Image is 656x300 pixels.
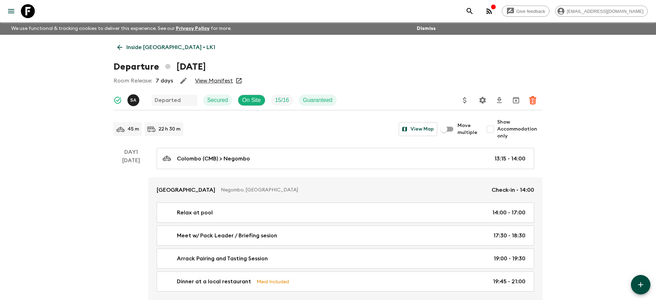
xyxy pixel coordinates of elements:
p: Secured [207,96,228,104]
a: Privacy Policy [176,26,210,31]
p: Inside [GEOGRAPHIC_DATA] • LK1 [126,43,215,52]
button: Settings [476,93,490,107]
a: Inside [GEOGRAPHIC_DATA] • LK1 [114,40,219,54]
button: menu [4,4,18,18]
button: Archive (Completed, Cancelled or Unsynced Departures only) [509,93,523,107]
p: We use functional & tracking cookies to deliver this experience. See our for more. [8,22,234,35]
svg: Synced Successfully [114,96,122,104]
h1: Departure [DATE] [114,60,206,74]
p: Arrack Pairing and Tasting Session [177,254,268,263]
p: On Site [242,96,261,104]
a: Relax at pool14:00 - 17:00 [157,203,534,223]
p: 15 / 16 [275,96,289,104]
a: View Manifest [195,77,233,84]
p: Meet w/ Pack Leader / Briefing sesion [177,231,277,240]
span: [EMAIL_ADDRESS][DOMAIN_NAME] [563,9,647,14]
a: Dinner at a local restaurantMeal Included19:45 - 21:00 [157,271,534,292]
p: [GEOGRAPHIC_DATA] [157,186,215,194]
p: Day 1 [114,148,148,156]
p: 17:30 - 18:30 [493,231,525,240]
span: Suren Abeykoon [127,96,141,102]
button: Dismiss [415,24,437,33]
p: 19:45 - 21:00 [493,277,525,286]
p: Negombo, [GEOGRAPHIC_DATA] [221,187,486,194]
p: 22 h 30 m [158,126,180,133]
p: Colombo (CMB) > Negombo [177,155,250,163]
p: Check-in - 14:00 [492,186,534,194]
div: Secured [203,95,232,106]
p: Dinner at a local restaurant [177,277,251,286]
button: Download CSV [492,93,506,107]
p: 13:15 - 14:00 [494,155,525,163]
div: [EMAIL_ADDRESS][DOMAIN_NAME] [555,6,648,17]
a: [GEOGRAPHIC_DATA]Negombo, [GEOGRAPHIC_DATA]Check-in - 14:00 [148,177,542,203]
p: Guaranteed [303,96,333,104]
div: [DATE] [122,156,140,300]
button: Delete [526,93,540,107]
p: 14:00 - 17:00 [492,208,525,217]
p: 45 m [127,126,139,133]
button: Update Price, Early Bird Discount and Costs [458,93,472,107]
button: search adventures [463,4,477,18]
p: Departed [155,96,181,104]
span: Move multiple [458,122,478,136]
div: On Site [238,95,265,106]
a: Colombo (CMB) > Negombo13:15 - 14:00 [157,148,534,169]
a: Arrack Pairing and Tasting Session19:00 - 19:30 [157,248,534,269]
div: Trip Fill [271,95,293,106]
p: 19:00 - 19:30 [494,254,525,263]
p: Relax at pool [177,208,213,217]
a: Meet w/ Pack Leader / Briefing sesion17:30 - 18:30 [157,226,534,246]
p: Room Release: [114,77,152,85]
span: Give feedback [513,9,549,14]
span: Show Accommodation only [497,119,542,140]
button: View Map [399,122,437,136]
p: 7 days [156,77,173,85]
a: Give feedback [502,6,549,17]
p: Meal Included [257,278,289,285]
